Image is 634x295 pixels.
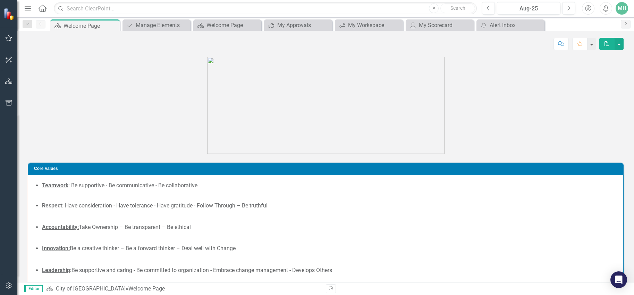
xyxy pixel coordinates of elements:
a: City of [GEOGRAPHIC_DATA] [56,285,126,292]
div: Open Intercom Messenger [610,271,627,288]
u: Leadership [42,267,70,273]
a: My Approvals [266,21,330,30]
li: : Have consideration - Have tolerance - Have gratitude - Follow Through – Be truthful [42,202,616,210]
div: Alert Inbox [490,21,543,30]
button: Aug-25 [497,2,560,15]
strong: : [70,267,71,273]
div: My Workspace [348,21,401,30]
div: Manage Elements [136,21,189,30]
a: Welcome Page [195,21,260,30]
li: : Be supportive - Be communicative - Be collaborative [42,182,616,190]
div: Aug-25 [499,5,558,13]
strong: Innovation: [42,245,70,252]
img: ClearPoint Strategy [3,8,16,20]
div: My Approvals [277,21,330,30]
a: My Workspace [337,21,401,30]
u: Teamwork [42,182,68,189]
strong: Respect [42,202,62,209]
li: Be a creative thinker – Be a forward thinker – Deal well with Change [42,245,616,253]
div: Welcome Page [64,22,118,30]
span: Search [450,5,465,11]
input: Search ClearPoint... [54,2,477,15]
div: Welcome Page [206,21,260,30]
h3: Core Values [34,166,620,171]
div: » [46,285,321,293]
a: Alert Inbox [478,21,543,30]
a: Manage Elements [124,21,189,30]
strong: Accountability: [42,224,79,230]
span: Editor [24,285,43,292]
img: 636613840959600000.png [207,57,445,154]
a: My Scorecard [407,21,472,30]
li: Be supportive and caring - Be committed to organization - Embrace change management - Develops Ot... [42,267,616,274]
li: Take Ownership – Be transparent – Be ethical [42,223,616,231]
div: My Scorecard [419,21,472,30]
button: Search [440,3,475,13]
button: MH [616,2,628,15]
div: Welcome Page [128,285,165,292]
